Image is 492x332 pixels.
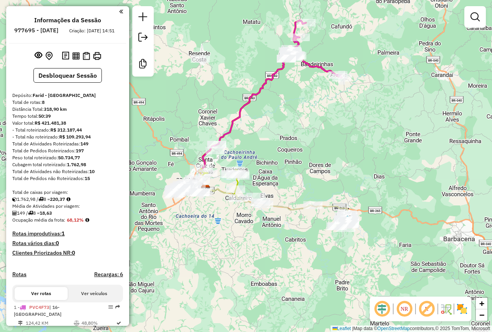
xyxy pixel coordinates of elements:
[12,99,123,106] div: Total de rotas:
[33,68,102,83] button: Desbloquear Sessão
[14,304,61,317] span: 1 -
[12,147,123,154] div: Total de Pedidos Roteirizados:
[40,210,52,216] strong: 18,63
[66,197,70,202] i: Meta Caixas/viagem: 1,00 Diferença: 219,37
[12,175,123,182] div: Total de Pedidos não Roteirizados:
[108,305,113,309] em: Opções
[467,9,483,25] a: Exibir filtros
[440,303,452,315] img: Fluxo de ruas
[66,27,118,34] div: Criação: [DATE] 14:51
[67,217,84,223] strong: 68,12%
[35,120,66,126] strong: R$ 421.481,38
[12,189,123,196] div: Total de caixas por viagem:
[25,319,73,327] td: 124,42 KM
[12,140,123,147] div: Total de Atividades Roteirizadas:
[33,50,44,62] button: Exibir sessão original
[191,189,210,196] div: Atividade não roteirizada - SUPERMERCADO ESKYNAO
[74,321,80,325] i: % de utilização do peso
[331,325,492,332] div: Map data © contributors,© 2025 TomTom, Microsoft
[81,319,116,327] td: 48,80%
[12,240,123,247] h4: Rotas vários dias:
[206,147,225,154] div: Atividade não roteirizada - HOTEL FAZENDA CABANA
[72,249,75,256] strong: 0
[417,300,436,318] span: Exibir rótulo
[94,271,123,278] h4: Recargas: 6
[14,27,58,34] h6: 977695 - [DATE]
[12,168,123,175] div: Total de Atividades não Roteirizadas:
[119,7,123,16] a: Clique aqui para minimizar o painel
[332,326,351,331] a: Leaflet
[115,305,120,309] em: Rota exportada
[12,113,123,120] div: Tempo total:
[171,184,190,192] div: Atividade não roteirizada - DISQUE CERVEJA DIL
[12,120,123,127] div: Valor total:
[34,17,101,24] h4: Informações da Sessão
[38,197,43,202] i: Total de rotas
[12,250,123,256] h4: Clientes Priorizados NR:
[116,321,121,325] i: Rota otimizada
[12,133,123,140] div: - Total não roteirizado:
[28,211,33,215] i: Total de rotas
[76,148,84,153] strong: 197
[85,175,90,181] strong: 15
[377,326,410,331] a: OpenStreetMap
[12,271,27,278] a: Rotas
[254,200,273,208] div: Atividade não roteirizada - GABRIEL LANCHES E ES
[38,113,51,119] strong: 50:39
[191,55,210,63] div: Atividade não roteirizada - WKY DISTRIBUIDORA LT
[135,56,151,73] a: Criar modelo
[12,196,123,203] div: 1.762,98 / 8 =
[85,218,89,222] em: Média calculada utilizando a maior ocupação (%Peso ou %Cubagem) de cada rota da sessão. Rotas cro...
[303,201,322,209] div: Atividade não roteirizada - ARIELMA SANTOS CERQU
[12,217,65,223] span: Ocupação média da frota:
[18,321,23,325] i: Distância Total
[50,196,65,202] strong: 220,37
[476,309,487,321] a: Zoom out
[58,155,80,160] strong: 50.734,77
[12,203,123,210] div: Média de Atividades por viagem:
[59,134,91,140] strong: R$ 109.293,94
[80,141,88,147] strong: 149
[12,154,123,161] div: Peso total roteirizado:
[12,230,123,237] h4: Rotas improdutivas:
[135,9,151,27] a: Nova sessão e pesquisa
[89,169,95,174] strong: 10
[201,185,211,195] img: Farid - São João del Rei
[50,127,82,133] strong: R$ 312.187,44
[12,210,123,217] div: 149 / 8 =
[12,92,123,99] div: Depósito:
[44,106,67,112] strong: 318,90 km
[479,299,484,308] span: +
[61,230,65,237] strong: 1
[479,310,484,320] span: −
[81,50,91,62] button: Visualizar Romaneio
[395,300,414,318] span: Ocultar NR
[67,162,86,167] strong: 1.762,98
[12,161,123,168] div: Cubagem total roteirizado:
[12,106,123,113] div: Distância Total:
[42,99,45,105] strong: 8
[373,300,391,318] span: Ocultar deslocamento
[342,215,352,225] img: Barroso
[135,30,151,47] a: Exportar sessão
[251,199,270,206] div: Atividade não roteirizada - MARMITAS DA PRISCILA
[56,240,59,247] strong: 0
[246,193,266,200] div: Atividade não roteirizada - MARCIO VIEIRA SANTAN
[476,298,487,309] a: Zoom in
[352,326,353,331] span: |
[68,287,121,300] button: Ver veículos
[60,50,71,62] button: Logs desbloquear sessão
[207,141,226,148] div: Atividade não roteirizada - SABOR DA ROCA
[33,92,96,98] strong: Farid - [GEOGRAPHIC_DATA]
[91,50,103,62] button: Imprimir Rotas
[15,287,68,300] button: Ver rotas
[12,211,17,215] i: Total de Atividades
[71,50,81,61] button: Visualizar relatório de Roteirização
[12,127,123,133] div: - Total roteirizado:
[44,50,54,62] button: Centralizar mapa no depósito ou ponto de apoio
[29,304,49,310] span: PVC4F73
[12,197,17,202] i: Cubagem total roteirizado
[456,303,468,315] img: Exibir/Ocultar setores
